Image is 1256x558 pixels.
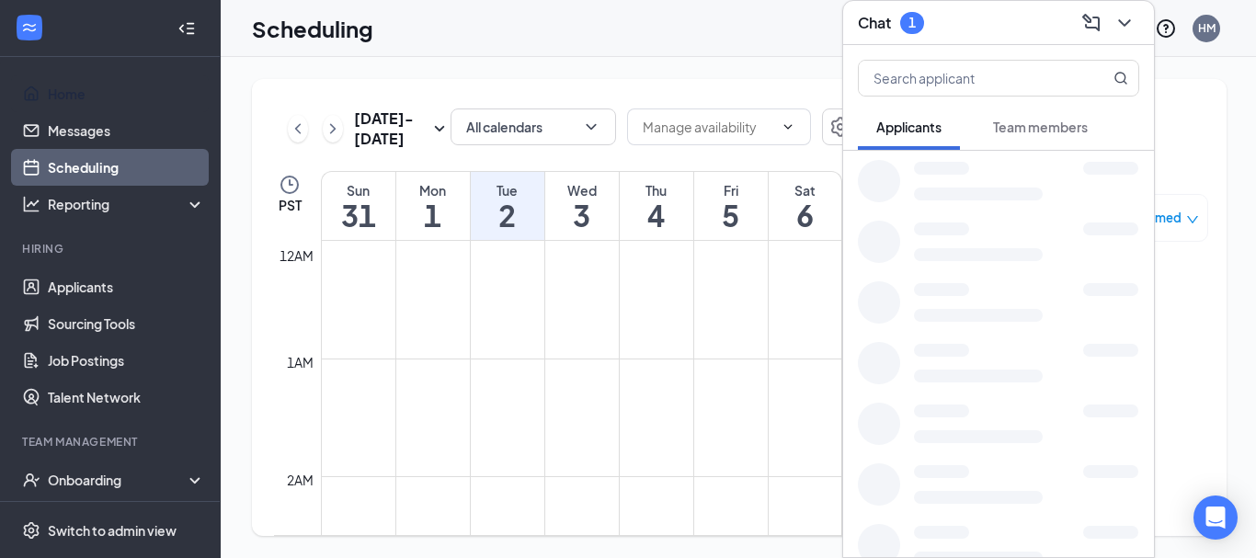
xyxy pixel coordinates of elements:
a: September 4, 2025 [620,172,693,240]
a: September 6, 2025 [769,172,842,240]
div: 12am [276,245,317,266]
svg: ChevronDown [1113,12,1136,34]
a: Home [48,75,205,112]
button: ChevronDown [1110,8,1139,38]
div: Onboarding [48,471,189,489]
svg: QuestionInfo [1155,17,1177,40]
div: 2am [283,470,317,490]
svg: UserCheck [22,471,40,489]
h3: Chat [858,13,891,33]
svg: ComposeMessage [1080,12,1102,34]
h1: Scheduling [252,13,373,44]
div: Mon [396,181,470,199]
svg: Settings [829,116,851,138]
a: Applicants [48,268,205,305]
a: September 1, 2025 [396,172,470,240]
span: down [1186,213,1199,226]
a: Team [48,498,205,535]
svg: ChevronLeft [289,118,307,140]
h1: 6 [769,199,842,231]
svg: ChevronDown [582,118,600,136]
h1: 3 [545,199,619,231]
a: Messages [48,112,205,149]
div: HM [1198,20,1216,36]
a: Talent Network [48,379,205,416]
a: September 5, 2025 [694,172,768,240]
h1: 31 [322,199,395,231]
a: Settings [822,108,859,149]
div: Hiring [22,241,201,256]
input: Search applicant [859,61,1077,96]
button: ChevronLeft [288,115,308,142]
h1: 5 [694,199,768,231]
svg: Collapse [177,19,196,38]
span: Applicants [876,119,942,135]
div: Thu [620,181,693,199]
button: All calendarsChevronDown [451,108,616,145]
a: September 2, 2025 [471,172,544,240]
svg: Analysis [22,195,40,213]
a: Sourcing Tools [48,305,205,342]
div: Fri [694,181,768,199]
h3: [DATE] - [DATE] [354,108,428,149]
div: Wed [545,181,619,199]
h1: 1 [396,199,470,231]
div: Team Management [22,434,201,450]
svg: MagnifyingGlass [1113,71,1128,85]
div: Open Intercom Messenger [1193,495,1238,540]
button: ComposeMessage [1077,8,1106,38]
div: 1am [283,352,317,372]
h1: 2 [471,199,544,231]
button: Settings [822,108,859,145]
div: 1 [908,15,916,30]
span: Team members [993,119,1088,135]
input: Manage availability [643,117,773,137]
svg: ChevronDown [781,120,795,134]
svg: Clock [279,174,301,196]
div: Reporting [48,195,206,213]
svg: SmallChevronDown [428,118,451,140]
a: September 3, 2025 [545,172,619,240]
div: Sun [322,181,395,199]
div: Switch to admin view [48,521,177,540]
svg: ChevronRight [324,118,342,140]
div: Sat [769,181,842,199]
a: Scheduling [48,149,205,186]
h1: 4 [620,199,693,231]
a: August 31, 2025 [322,172,395,240]
div: Tue [471,181,544,199]
a: Job Postings [48,342,205,379]
button: ChevronRight [323,115,343,142]
svg: Settings [22,521,40,540]
svg: WorkstreamLogo [20,18,39,37]
span: PST [279,196,302,214]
